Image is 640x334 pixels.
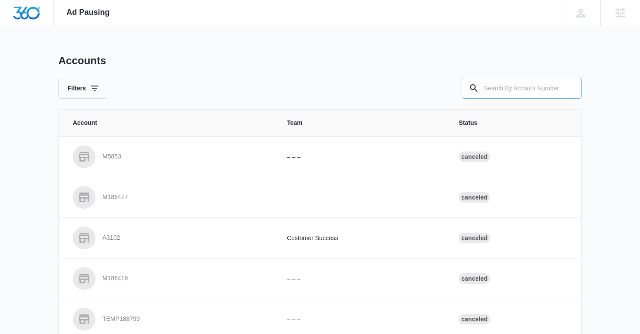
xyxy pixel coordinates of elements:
[459,118,567,127] span: Status
[87,51,94,58] img: tab_keywords_by_traffic_grey.svg
[73,145,266,168] a: M5853
[58,78,107,99] button: Filters
[459,233,490,243] div: Canceled
[14,14,21,21] img: logo_orange.svg
[287,274,438,283] p: – – –
[459,192,490,203] div: Canceled
[24,51,31,58] img: tab_domain_overview_orange.svg
[287,118,438,127] span: Team
[287,234,438,243] p: Customer Success
[287,193,438,202] p: – – –
[58,54,106,67] h1: Accounts
[102,152,121,161] p: M5853
[459,273,490,284] div: Canceled
[102,193,128,202] p: M186477
[459,152,490,162] div: Canceled
[73,308,266,331] a: TEMP188799
[73,227,266,249] a: A3102
[462,78,582,99] input: Search By Account Number
[73,267,266,290] a: M186419
[102,274,128,283] p: M186419
[73,118,266,127] span: Account
[14,23,21,30] img: website_grey.svg
[24,14,43,21] div: v 4.0.25
[96,52,147,57] div: Keywords by Traffic
[287,152,438,162] p: – – –
[102,315,140,324] p: TEMP188799
[287,315,438,324] p: – – –
[102,234,120,242] p: A3102
[459,314,490,324] div: Canceled
[23,23,96,30] div: Domain: [DOMAIN_NAME]
[73,186,266,209] a: M186477
[67,8,110,17] span: Ad Pausing
[33,52,78,57] div: Domain Overview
